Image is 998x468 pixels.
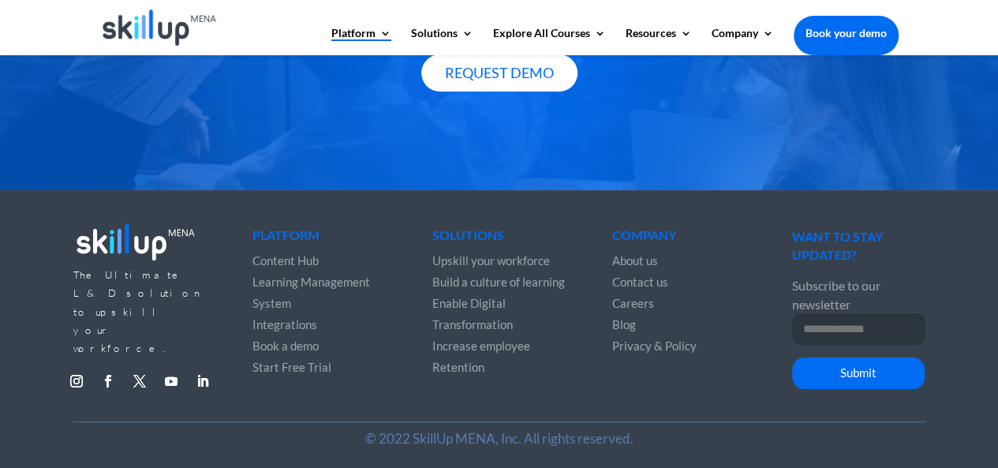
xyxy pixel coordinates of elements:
a: Enable Digital Transformation [432,296,513,331]
a: Privacy & Policy [612,339,697,353]
h4: Solutions [432,229,565,249]
iframe: Chat Widget [919,392,998,468]
a: Explore All Courses [493,28,606,54]
a: Follow on Youtube [159,369,184,394]
a: Follow on Instagram [64,369,89,394]
a: Follow on X [127,369,152,394]
a: Integrations [252,317,317,331]
a: Careers [612,296,654,310]
img: footer_logo [73,218,198,264]
span: Submit [840,365,877,380]
h4: Platform [252,229,385,249]
p: Subscribe to our newsletter [792,276,925,313]
a: About us [612,253,658,268]
a: Follow on LinkedIn [190,369,215,394]
a: Start Free Trial [252,360,331,374]
a: Company [712,28,774,54]
span: WANT TO STAY UPDATED? [792,229,883,262]
a: Learning Management System [252,275,370,310]
button: Submit [792,358,925,389]
a: Book your demo [794,16,899,51]
a: Request Demo [421,54,577,92]
a: Contact us [612,275,668,289]
a: Resources [626,28,692,54]
a: Build a culture of learning [432,275,565,289]
a: Content Hub [252,253,319,268]
p: © 2022 SkillUp MENA, Inc. All rights reserved. [100,429,899,447]
span: The Ultimate L&D solution to upskill your workforce. [73,268,204,355]
a: Book a demo [252,339,319,353]
a: Platform [331,28,391,54]
h4: Company [612,229,745,249]
a: Follow on Facebook [95,369,121,394]
a: Solutions [411,28,473,54]
a: Increase employee Retention [432,339,530,374]
a: Upskill your workforce [432,253,550,268]
img: Skillup Mena [103,9,217,46]
a: Blog [612,317,636,331]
